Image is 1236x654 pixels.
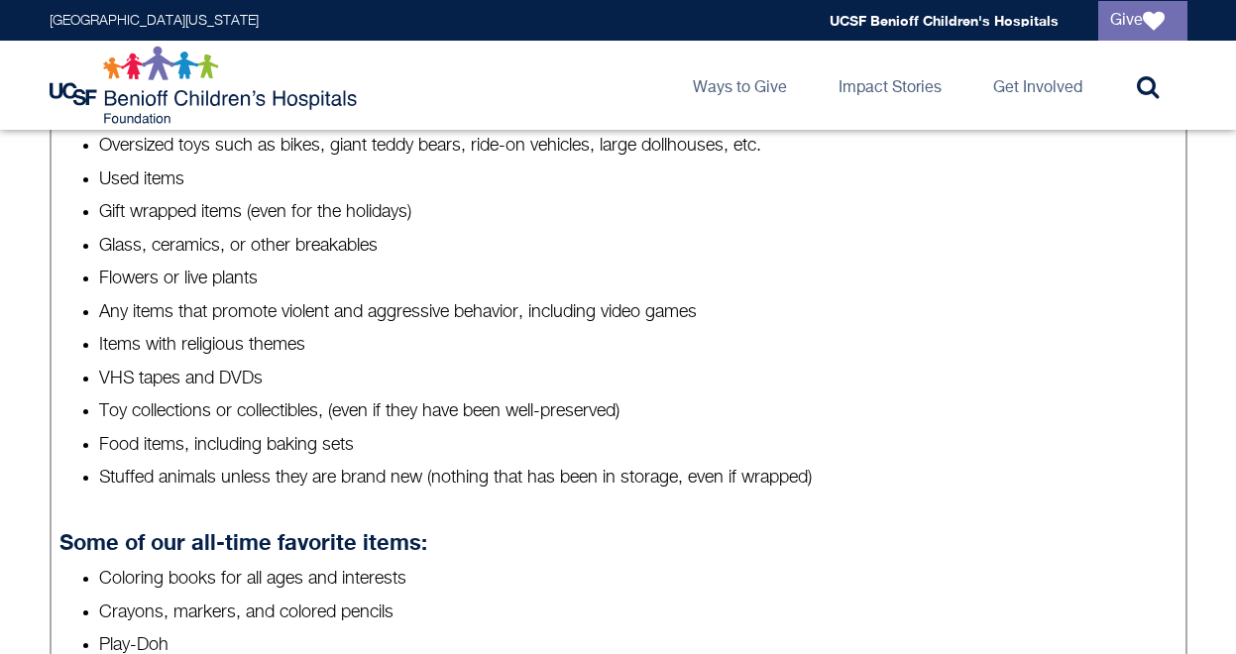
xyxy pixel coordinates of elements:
[977,41,1098,130] a: Get Involved
[99,399,1177,424] li: Toy collections or collectibles, (even if they have been well-preserved)
[99,134,1177,159] li: Oversized toys such as bikes, giant teddy bears, ride-on vehicles, large dollhouses, etc.
[1098,1,1187,41] a: Give
[99,200,1177,225] li: Gift wrapped items (even for the holidays)
[823,41,957,130] a: Impact Stories
[99,300,1177,325] li: Any items that promote violent and aggressive behavior, including video games
[99,433,1177,458] li: Food items, including baking sets
[99,333,1177,358] li: Items with religious themes
[99,167,1177,192] li: Used items
[99,466,1177,490] li: Stuffed animals unless they are brand new (nothing that has been in storage, even if wrapped)
[677,41,803,130] a: Ways to Give
[50,14,259,28] a: [GEOGRAPHIC_DATA][US_STATE]
[99,567,1177,592] li: Coloring books for all ages and interests
[50,46,362,125] img: Logo for UCSF Benioff Children's Hospitals Foundation
[99,367,1177,391] li: VHS tapes and DVDs
[99,234,1177,259] li: Glass, ceramics, or other breakables
[99,267,1177,291] li: Flowers or live plants
[59,529,427,555] strong: Some of our all-time favorite items:
[830,12,1059,29] a: UCSF Benioff Children's Hospitals
[99,600,1177,625] li: Crayons, markers, and colored pencils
